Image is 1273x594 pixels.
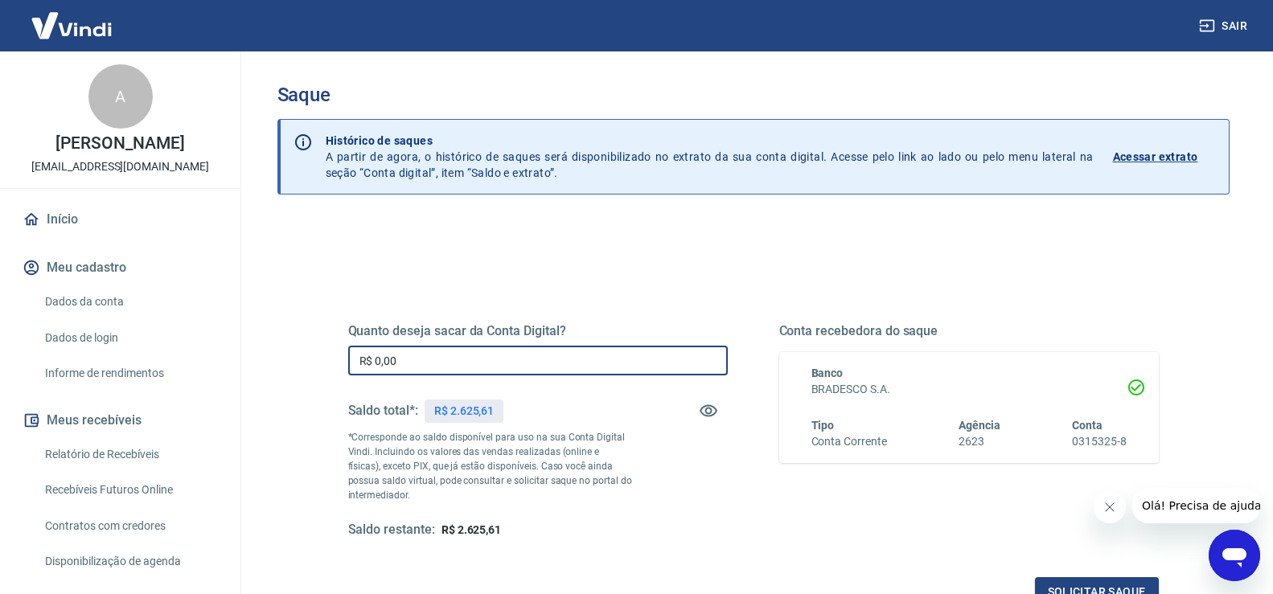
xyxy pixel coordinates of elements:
a: Dados da conta [39,285,221,318]
a: Contratos com credores [39,510,221,543]
p: [EMAIL_ADDRESS][DOMAIN_NAME] [31,158,209,175]
img: Vindi [19,1,124,50]
span: Olá! Precisa de ajuda? [10,11,135,24]
a: Relatório de Recebíveis [39,438,221,471]
h6: Conta Corrente [811,433,887,450]
a: Dados de login [39,322,221,354]
a: Acessar extrato [1113,133,1216,181]
iframe: Fechar mensagem [1094,491,1126,523]
p: Acessar extrato [1113,149,1198,165]
a: Disponibilização de agenda [39,545,221,578]
p: Histórico de saques [326,133,1094,149]
p: [PERSON_NAME] [55,135,184,152]
button: Meu cadastro [19,250,221,285]
p: *Corresponde ao saldo disponível para uso na sua Conta Digital Vindi. Incluindo os valores das ve... [348,430,633,502]
button: Meus recebíveis [19,403,221,438]
div: A [88,64,153,129]
h3: Saque [277,84,1230,106]
span: Tipo [811,419,835,432]
button: Sair [1196,11,1254,41]
h6: 2623 [959,433,1000,450]
a: Informe de rendimentos [39,357,221,390]
h5: Quanto deseja sacar da Conta Digital? [348,323,728,339]
h6: 0315325-8 [1072,433,1127,450]
span: Agência [959,419,1000,432]
h5: Saldo total*: [348,403,418,419]
p: A partir de agora, o histórico de saques será disponibilizado no extrato da sua conta digital. Ac... [326,133,1094,181]
a: Recebíveis Futuros Online [39,473,221,506]
iframe: Botão para abrir a janela de mensagens [1209,530,1260,581]
h5: Conta recebedora do saque [779,323,1159,339]
span: Banco [811,367,844,379]
span: Conta [1072,419,1103,432]
h5: Saldo restante: [348,522,435,539]
a: Início [19,202,221,237]
h6: BRADESCO S.A. [811,381,1127,398]
span: R$ 2.625,61 [441,523,501,536]
p: R$ 2.625,61 [434,403,494,420]
iframe: Mensagem da empresa [1132,488,1260,523]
